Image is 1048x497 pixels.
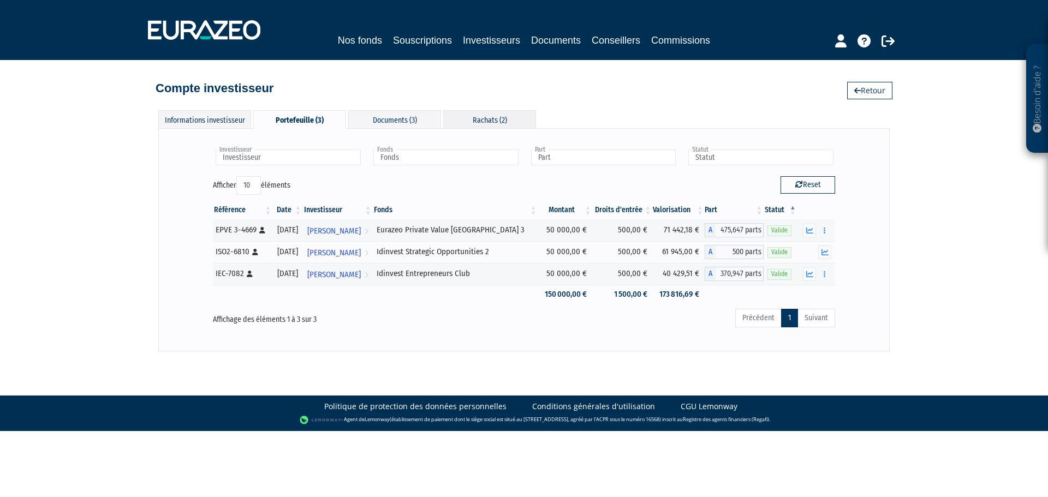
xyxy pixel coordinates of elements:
[156,82,273,95] h4: Compte investisseur
[11,415,1037,426] div: - Agent de (établissement de paiement dont le siège social est situé au [STREET_ADDRESS], agréé p...
[365,265,368,285] i: Voir l'investisseur
[653,219,705,241] td: 71 442,18 €
[592,263,652,285] td: 500,00 €
[847,82,892,99] a: Retour
[216,224,269,236] div: EPVE 3-4669
[538,219,592,241] td: 50 000,00 €
[767,269,791,279] span: Valide
[303,263,373,285] a: [PERSON_NAME]
[781,309,798,327] a: 1
[253,110,346,129] div: Portefeuille (3)
[705,267,764,281] div: A - Idinvest Entrepreneurs Club
[365,416,390,423] a: Lemonway
[272,201,302,219] th: Date: activer pour trier la colonne par ordre croissant
[365,221,368,241] i: Voir l'investisseur
[683,416,769,423] a: Registre des agents financiers (Regafi)
[148,20,260,40] img: 1732889491-logotype_eurazeo_blanc_rvb.png
[216,246,269,258] div: ISO2-6810
[276,224,299,236] div: [DATE]
[767,225,791,236] span: Valide
[377,268,534,279] div: Idinvest Entrepreneurs Club
[531,33,581,48] a: Documents
[716,223,764,237] span: 475,647 parts
[365,243,368,263] i: Voir l'investisseur
[592,241,652,263] td: 500,00 €
[307,221,361,241] span: [PERSON_NAME]
[373,201,538,219] th: Fonds: activer pour trier la colonne par ordre croissant
[377,246,534,258] div: Idinvest Strategic Opportunities 2
[653,241,705,263] td: 61 945,00 €
[303,219,373,241] a: [PERSON_NAME]
[324,401,507,412] a: Politique de protection des données personnelles
[158,110,251,128] div: Informations investisseur
[764,201,797,219] th: Statut : activer pour trier la colonne par ordre d&eacute;croissant
[393,33,452,48] a: Souscriptions
[681,401,737,412] a: CGU Lemonway
[213,201,272,219] th: Référence : activer pour trier la colonne par ordre croissant
[592,219,652,241] td: 500,00 €
[538,263,592,285] td: 50 000,00 €
[213,176,290,195] label: Afficher éléments
[377,224,534,236] div: Eurazeo Private Value [GEOGRAPHIC_DATA] 3
[300,415,342,426] img: logo-lemonway.png
[213,308,463,325] div: Affichage des éléments 1 à 3 sur 3
[716,245,764,259] span: 500 parts
[348,110,441,128] div: Documents (3)
[1031,50,1044,148] p: Besoin d'aide ?
[303,241,373,263] a: [PERSON_NAME]
[216,268,269,279] div: IEC-7082
[651,33,710,48] a: Commissions
[247,271,253,277] i: [Français] Personne physique
[716,267,764,281] span: 370,947 parts
[276,268,299,279] div: [DATE]
[338,33,382,48] a: Nos fonds
[705,201,764,219] th: Part: activer pour trier la colonne par ordre croissant
[303,201,373,219] th: Investisseur: activer pour trier la colonne par ordre croissant
[705,267,716,281] span: A
[307,243,361,263] span: [PERSON_NAME]
[781,176,835,194] button: Reset
[592,285,652,304] td: 1 500,00 €
[538,201,592,219] th: Montant: activer pour trier la colonne par ordre croissant
[705,245,716,259] span: A
[592,33,640,48] a: Conseillers
[538,285,592,304] td: 150 000,00 €
[307,265,361,285] span: [PERSON_NAME]
[767,247,791,258] span: Valide
[236,176,261,195] select: Afficheréléments
[653,201,705,219] th: Valorisation: activer pour trier la colonne par ordre croissant
[592,201,652,219] th: Droits d'entrée: activer pour trier la colonne par ordre croissant
[276,246,299,258] div: [DATE]
[532,401,655,412] a: Conditions générales d'utilisation
[538,241,592,263] td: 50 000,00 €
[443,110,536,128] div: Rachats (2)
[653,263,705,285] td: 40 429,51 €
[705,245,764,259] div: A - Idinvest Strategic Opportunities 2
[252,249,258,255] i: [Français] Personne physique
[653,285,705,304] td: 173 816,69 €
[705,223,716,237] span: A
[259,227,265,233] i: [Français] Personne physique
[463,33,520,50] a: Investisseurs
[705,223,764,237] div: A - Eurazeo Private Value Europe 3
